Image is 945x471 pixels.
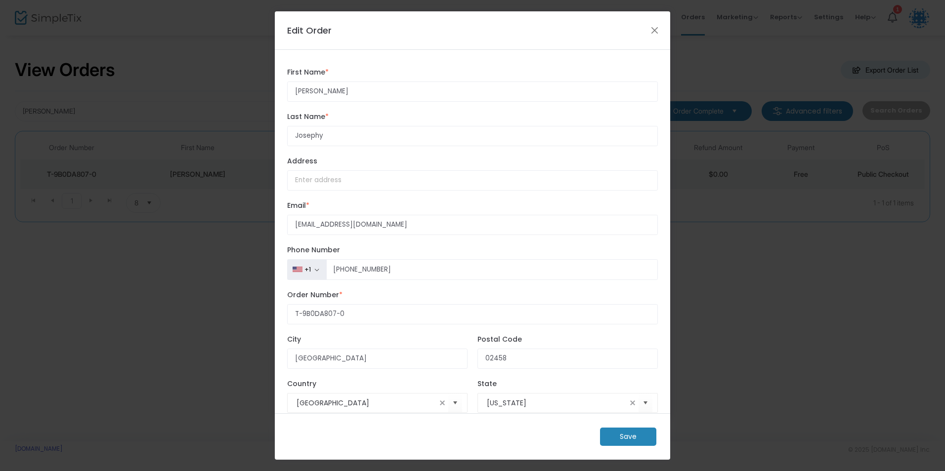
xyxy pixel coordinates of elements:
label: Country [287,379,468,389]
label: Phone Number [287,245,658,255]
label: Order Number [287,290,658,300]
div: +1 [304,266,311,274]
span: clear [436,397,448,409]
label: State [477,379,658,389]
m-button: Save [600,428,656,446]
h4: Edit Order [287,24,332,37]
label: Last Name [287,112,658,122]
input: Phone Number [326,259,658,280]
label: Address [287,156,658,166]
input: Enter email [287,215,658,235]
button: +1 [287,259,327,280]
label: First Name [287,67,658,78]
input: City [287,349,468,369]
input: Select Country [297,398,436,408]
label: Postal Code [477,334,658,345]
input: Enter first name [287,81,658,102]
button: Select [639,393,652,413]
span: clear [627,397,639,409]
input: Enter Order Number [287,304,658,324]
button: Select [448,393,462,413]
label: Email [287,200,658,211]
input: Enter last name [287,126,658,146]
label: City [287,334,468,345]
input: Enter address [287,170,658,191]
button: Close [648,24,661,37]
input: Select State [487,398,627,408]
input: Postal Code [477,349,658,369]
